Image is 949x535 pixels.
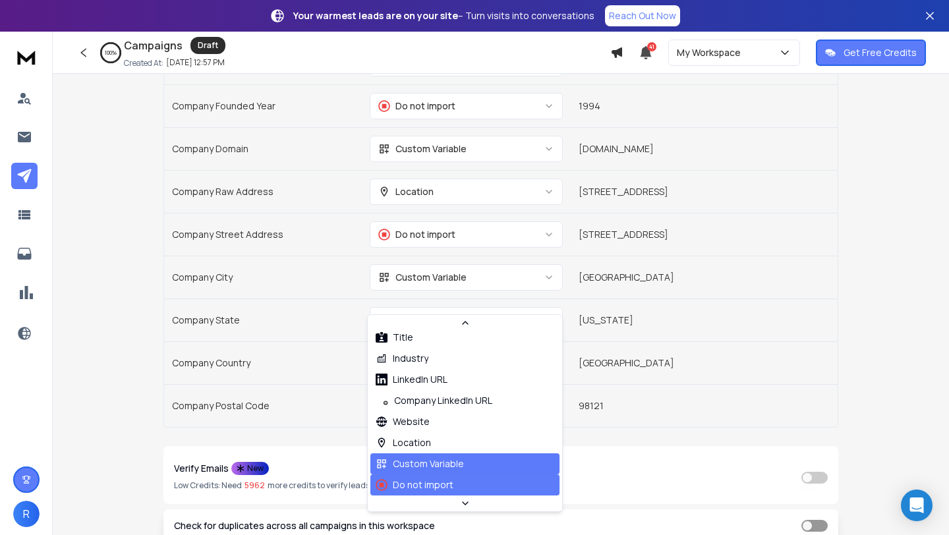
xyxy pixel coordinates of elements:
[124,58,163,69] p: Created At:
[378,185,434,198] div: Location
[164,213,362,256] td: Company Street Address
[571,127,838,170] td: [DOMAIN_NAME]
[13,501,40,527] span: R
[647,42,656,51] span: 41
[844,46,917,59] p: Get Free Credits
[105,49,117,57] p: 100 %
[571,341,838,384] td: [GEOGRAPHIC_DATA]
[164,341,362,384] td: Company Country
[376,436,431,449] div: Location
[174,478,432,493] p: Low Credits: Need more credits to verify leads.
[164,256,362,298] td: Company City
[571,170,838,213] td: [STREET_ADDRESS]
[378,228,455,241] div: Do not import
[376,394,492,407] div: Company LinkedIn URL
[901,490,933,521] div: Open Intercom Messenger
[378,142,467,155] div: Custom Variable
[293,9,594,22] p: – Turn visits into conversations
[293,9,458,22] strong: Your warmest leads are on your site
[164,127,362,170] td: Company Domain
[244,480,265,491] span: 5962
[571,256,838,298] td: [GEOGRAPHIC_DATA]
[164,170,362,213] td: Company Raw Address
[376,457,464,470] div: Custom Variable
[571,384,838,427] td: 98121
[378,99,455,113] div: Do not import
[190,37,225,54] div: Draft
[376,415,430,428] div: Website
[174,521,435,530] label: Check for duplicates across all campaigns in this workspace
[166,57,225,68] p: [DATE] 12:57 PM
[174,464,229,473] p: Verify Emails
[677,46,746,59] p: My Workspace
[231,462,269,475] div: New
[164,384,362,427] td: Company Postal Code
[378,271,467,284] div: Custom Variable
[164,84,362,127] td: Company Founded Year
[571,213,838,256] td: [STREET_ADDRESS]
[13,45,40,69] img: logo
[571,84,838,127] td: 1994
[124,38,183,53] h1: Campaigns
[376,373,447,386] div: LinkedIn URL
[609,9,676,22] p: Reach Out Now
[376,478,453,492] div: Do not import
[164,298,362,341] td: Company State
[571,298,838,341] td: [US_STATE]
[376,331,413,344] div: Title
[376,352,428,365] div: Industry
